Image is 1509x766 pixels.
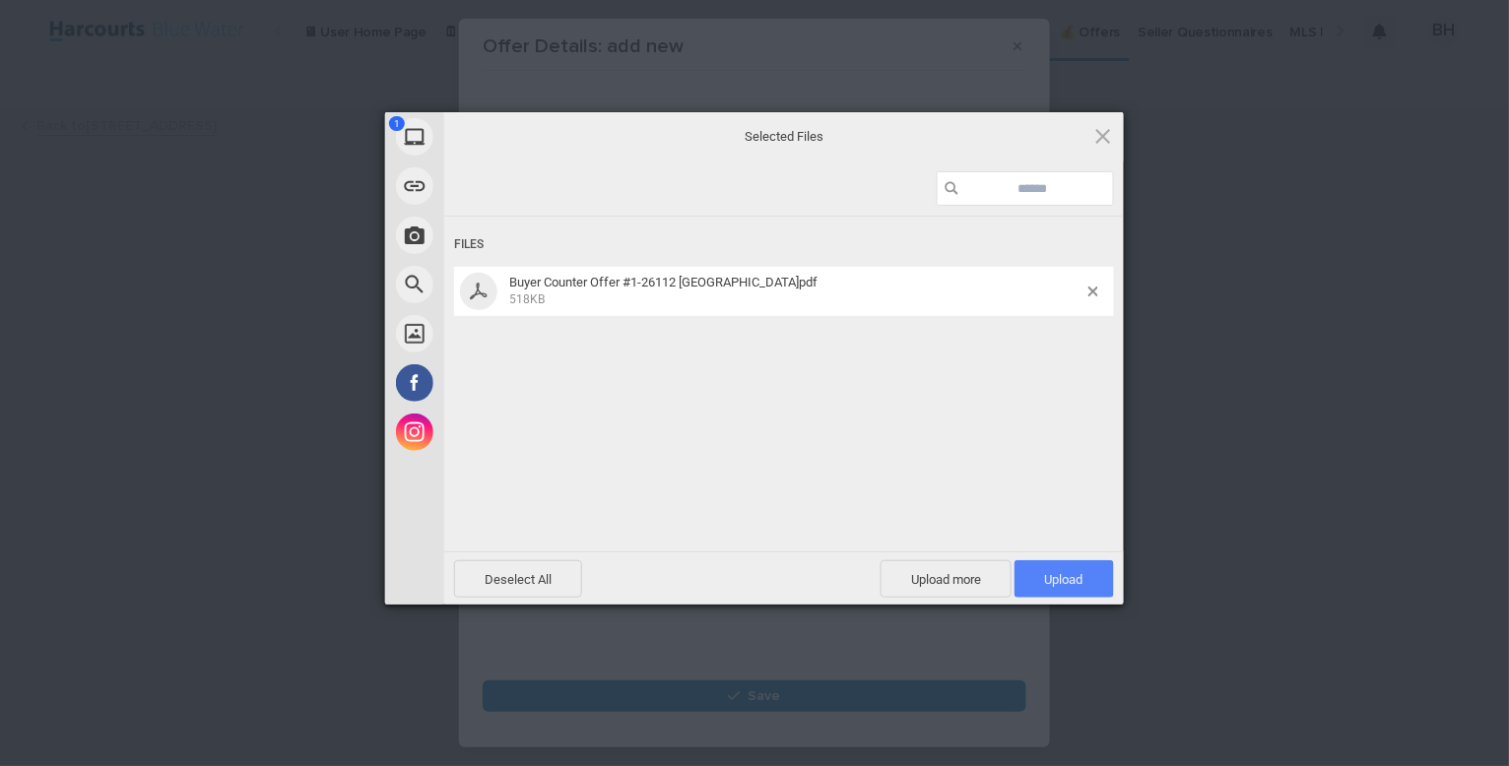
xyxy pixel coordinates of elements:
[385,161,622,211] div: Link (URL)
[385,358,622,408] div: Facebook
[454,226,1114,263] div: Files
[509,275,818,289] span: Buyer Counter Offer #1-26112 [GEOGRAPHIC_DATA]pdf
[503,275,1088,307] span: Buyer Counter Offer #1-26112 Calle Cresta.pdf
[385,211,622,260] div: Take Photo
[1092,125,1114,147] span: Click here or hit ESC to close picker
[389,116,405,131] span: 1
[509,292,545,306] span: 518KB
[881,560,1012,598] span: Upload more
[385,408,622,457] div: Instagram
[1045,572,1083,587] span: Upload
[385,309,622,358] div: Unsplash
[1015,560,1114,598] span: Upload
[385,112,622,161] div: My Device
[385,260,622,309] div: Web Search
[454,560,582,598] span: Deselect All
[587,128,981,146] span: Selected Files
